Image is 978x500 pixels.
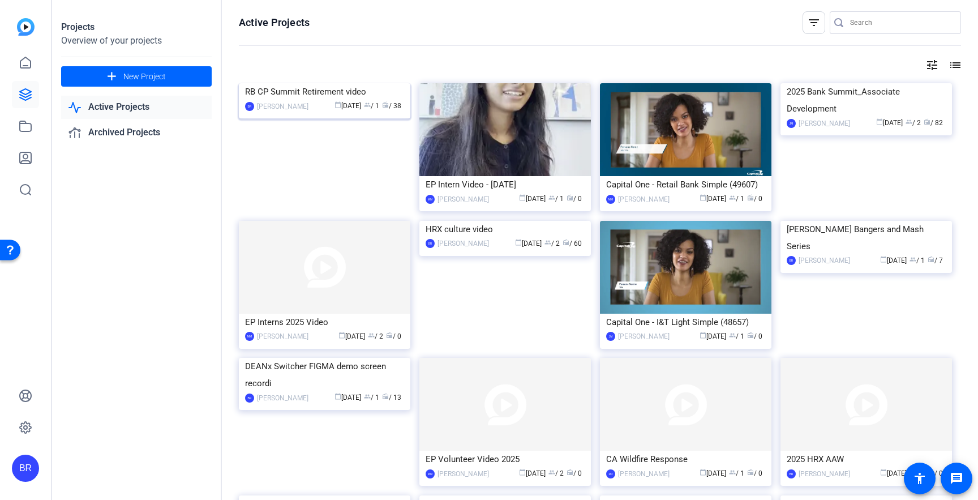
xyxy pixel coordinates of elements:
span: calendar_today [880,256,887,263]
div: [PERSON_NAME] [257,392,308,404]
div: MM [606,195,615,204]
span: / 2 [544,240,560,247]
span: / 0 [567,195,582,203]
div: RR [606,469,615,478]
div: [PERSON_NAME] [618,331,670,342]
div: Overview of your projects [61,34,212,48]
span: group [910,256,916,263]
span: [DATE] [700,469,726,477]
mat-icon: tune [925,58,939,72]
span: / 82 [924,119,943,127]
span: radio [924,118,930,125]
div: [PERSON_NAME] [437,468,489,480]
span: calendar_today [876,118,883,125]
span: radio [747,469,754,476]
span: [DATE] [334,102,361,110]
span: group [364,393,371,400]
span: / 0 [386,332,401,340]
span: calendar_today [700,332,706,339]
span: radio [567,469,573,476]
mat-icon: accessibility [913,472,926,485]
div: [PERSON_NAME] [437,238,489,249]
div: RB CP Summit Retirement video [245,83,404,100]
div: EP Interns 2025 Video [245,314,404,331]
span: / 1 [364,102,379,110]
span: / 1 [548,195,564,203]
div: [PERSON_NAME] [618,194,670,205]
span: [DATE] [700,332,726,340]
span: / 1 [729,469,744,477]
div: HRX culture video [426,221,585,238]
span: group [729,332,736,339]
div: [PERSON_NAME] [257,331,308,342]
div: EP Volunteer Video 2025 [426,451,585,468]
span: calendar_today [700,194,706,201]
span: group [729,469,736,476]
span: [DATE] [515,240,542,247]
span: calendar_today [338,332,345,339]
div: Capital One - I&T Light Simple (48657) [606,314,765,331]
span: [DATE] [880,257,907,264]
span: group [544,239,551,246]
div: BR [245,102,254,111]
span: group [548,194,555,201]
span: / 2 [368,332,383,340]
span: calendar_today [519,194,526,201]
div: BR [426,239,435,248]
span: radio [928,256,934,263]
span: group [364,101,371,108]
span: / 0 [747,332,762,340]
div: 2025 HRX AAW [787,451,946,468]
span: / 0 [567,469,582,477]
mat-icon: filter_list [807,16,821,29]
span: calendar_today [515,239,522,246]
div: [PERSON_NAME] [618,468,670,480]
span: [DATE] [334,394,361,401]
span: radio [382,393,389,400]
span: radio [747,194,754,201]
div: BR [245,394,254,403]
div: [PERSON_NAME] Bangers and Mash Series [787,221,946,255]
span: group [548,469,555,476]
div: MM [426,195,435,204]
span: [DATE] [700,195,726,203]
span: radio [386,332,393,339]
span: [DATE] [519,195,546,203]
div: 2025 Bank Summit_Associate Development [787,83,946,117]
mat-icon: message [950,472,963,485]
span: radio [747,332,754,339]
span: calendar_today [334,393,341,400]
span: New Project [123,71,166,83]
span: [DATE] [338,332,365,340]
div: [PERSON_NAME] [799,118,850,129]
div: [PERSON_NAME] [437,194,489,205]
span: calendar_today [880,469,887,476]
span: radio [563,239,569,246]
span: / 1 [729,195,744,203]
span: / 1 [910,257,925,264]
div: [PERSON_NAME] [799,468,850,480]
div: Projects [61,20,212,34]
span: group [368,332,375,339]
mat-icon: list [947,58,961,72]
div: MM [245,332,254,341]
div: DEANx Switcher FIGMA demo screen recordi [245,358,404,392]
span: / 60 [563,240,582,247]
div: MM [426,469,435,478]
a: Active Projects [61,96,212,119]
span: / 0 [747,195,762,203]
span: / 13 [382,394,401,401]
div: [PERSON_NAME] [799,255,850,266]
span: [DATE] [519,469,546,477]
span: / 7 [928,257,943,264]
span: radio [567,194,573,201]
span: radio [382,101,389,108]
span: group [729,194,736,201]
span: group [906,118,912,125]
div: JM [606,332,615,341]
span: calendar_today [700,469,706,476]
span: calendar_today [519,469,526,476]
mat-icon: add [105,70,119,84]
button: New Project [61,66,212,87]
span: calendar_today [334,101,341,108]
